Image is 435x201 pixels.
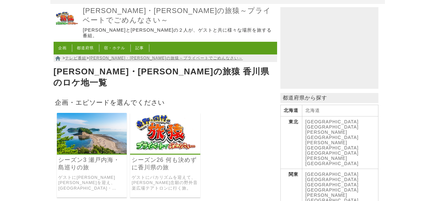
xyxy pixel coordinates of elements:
[83,27,276,39] p: [PERSON_NAME]と[PERSON_NAME]の２人が、ゲストと共に様々な場所を旅する番組。
[104,46,125,50] a: 宿・ホテル
[57,149,127,155] a: 東野・岡村の旅猿～プライベートでごめんなさい～ シーズン3 瀬戸内海・島巡りの旅
[54,27,80,33] a: 東野・岡村の旅猿～プライベートでごめんなさい～
[54,6,80,32] img: 東野・岡村の旅猿～プライベートでごめんなさい～
[306,108,320,113] a: 北海道
[59,156,125,171] a: シーズン3 瀬戸内海・島巡りの旅
[306,156,359,166] a: [PERSON_NAME][GEOGRAPHIC_DATA]
[54,54,277,62] nav: > >
[59,175,125,191] a: ゲストに[PERSON_NAME][PERSON_NAME]を迎え、[GEOGRAPHIC_DATA]・[PERSON_NAME]を出発して[GEOGRAPHIC_DATA]の10の島々を巡る旅。
[130,149,200,155] a: 東野・岡村の旅猿～プライベートでごめんなさい～ シーズン26 何も決めずに香川県の旅
[306,182,359,187] a: [GEOGRAPHIC_DATA]
[65,56,87,60] a: テレビ番組
[280,7,378,89] iframe: Advertisement
[57,113,127,154] img: 東野・岡村の旅猿～プライベートでごめんなさい～ シーズン3 瀬戸内海・島巡りの旅
[132,156,199,171] a: シーズン26 何も決めずに香川県の旅
[306,172,359,177] a: [GEOGRAPHIC_DATA]
[306,140,359,150] a: [PERSON_NAME][GEOGRAPHIC_DATA]
[306,187,359,193] a: [GEOGRAPHIC_DATA]
[83,6,276,25] a: [PERSON_NAME]・[PERSON_NAME]の旅猿～プライベートでごめんなさい～
[130,113,200,154] img: 東野・岡村の旅猿～プライベートでごめんなさい～ シーズン26 何も決めずに香川県の旅
[280,93,378,103] p: 都道府県から探す
[136,46,144,50] a: 記事
[280,116,302,169] th: 東北
[306,150,359,156] a: [GEOGRAPHIC_DATA]
[89,56,243,60] a: [PERSON_NAME]・[PERSON_NAME]の旅猿～プライベートでごめんなさい～
[77,46,94,50] a: 都道府県
[132,175,199,191] a: ゲストにバカリズムを迎えて、[PERSON_NAME]念願の野外音楽広場テアトロンに行く旅。
[306,119,359,124] a: [GEOGRAPHIC_DATA]
[306,177,359,182] a: [GEOGRAPHIC_DATA]
[306,130,359,140] a: [PERSON_NAME][GEOGRAPHIC_DATA]
[54,97,277,108] h2: 企画・エピソードを選んでください
[59,46,67,50] a: 企画
[306,124,359,130] a: [GEOGRAPHIC_DATA]
[54,65,277,90] h1: [PERSON_NAME]・[PERSON_NAME]の旅猿 香川県のロケ地一覧
[280,105,302,116] th: 北海道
